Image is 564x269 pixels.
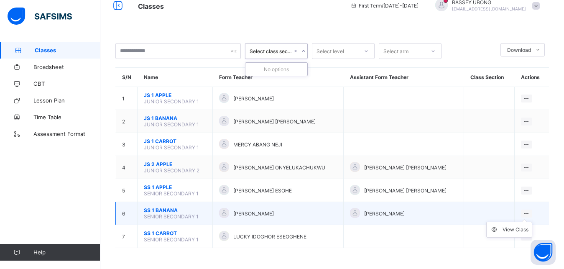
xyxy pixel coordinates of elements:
[144,207,206,213] span: SS 1 BANANA
[144,161,206,167] span: JS 2 APPLE
[33,249,100,256] span: Help
[116,133,138,156] td: 3
[503,225,528,234] div: View Class
[144,138,206,144] span: JS 1 CARROT
[144,115,206,121] span: JS 1 BANANA
[33,97,100,104] span: Lesson Plan
[515,68,549,87] th: Actions
[144,121,199,128] span: JUNIOR SECONDARY 1
[144,144,199,151] span: JUNIOR SECONDARY 1
[144,167,199,174] span: JUNIOR SECONDARY 2
[144,92,206,98] span: JS 1 APPLE
[344,68,464,87] th: Assistant Form Teacher
[116,225,138,248] td: 7
[233,95,274,102] span: [PERSON_NAME]
[144,230,206,236] span: SS 1 CARROT
[233,187,292,194] span: [PERSON_NAME] ESOHE
[8,8,72,25] img: safsims
[116,110,138,133] td: 2
[144,184,206,190] span: SS 1 APPLE
[507,47,531,53] span: Download
[245,63,307,76] div: No options
[116,87,138,110] td: 1
[116,68,138,87] th: S/N
[33,64,100,70] span: Broadsheet
[364,164,447,171] span: [PERSON_NAME] [PERSON_NAME]
[233,233,306,240] span: LUCKY IDOGHOR ESEOGHENE
[116,179,138,202] td: 5
[33,131,100,137] span: Assessment Format
[364,187,447,194] span: [PERSON_NAME] [PERSON_NAME]
[316,43,344,59] div: Select level
[464,68,515,87] th: Class Section
[233,118,316,125] span: [PERSON_NAME] [PERSON_NAME]
[350,3,419,9] span: session/term information
[144,190,199,197] span: SENIOR SECONDARY 1
[364,210,405,217] span: [PERSON_NAME]
[383,43,408,59] div: Select arm
[33,114,100,120] span: Time Table
[35,47,100,54] span: Classes
[116,202,138,225] td: 6
[233,141,282,148] span: MERCY ABANG NEJI
[144,236,199,243] span: SENIOR SECONDARY 1
[33,80,100,87] span: CBT
[138,68,213,87] th: Name
[233,210,274,217] span: [PERSON_NAME]
[138,2,164,10] span: Classes
[250,48,292,54] div: Select class section
[116,156,138,179] td: 4
[233,164,325,171] span: [PERSON_NAME] ONYELUKACHUKWU
[144,98,199,105] span: JUNIOR SECONDARY 1
[452,6,526,11] span: [EMAIL_ADDRESS][DOMAIN_NAME]
[213,68,344,87] th: Form Teacher
[531,240,556,265] button: Open asap
[144,213,199,220] span: SENIOR SECONDARY 1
